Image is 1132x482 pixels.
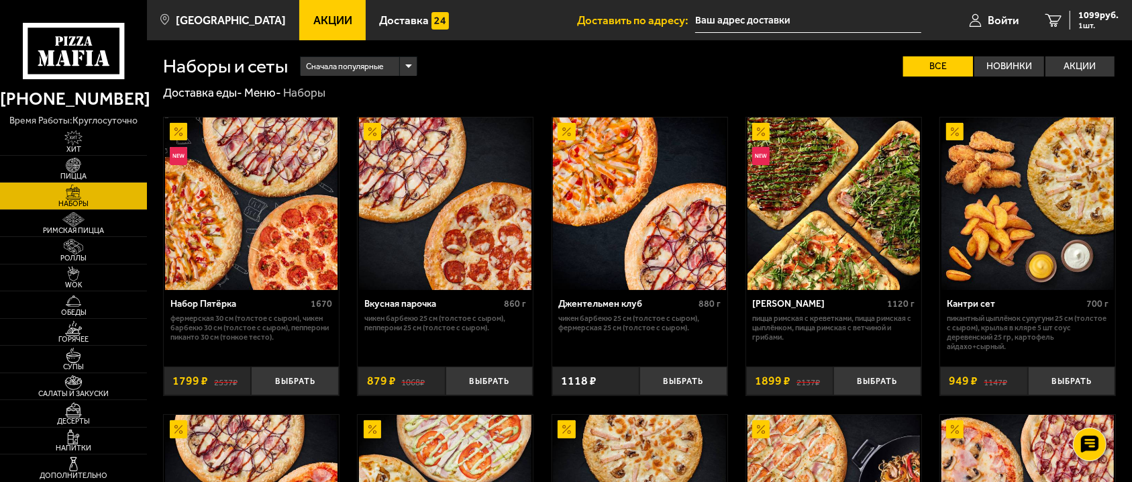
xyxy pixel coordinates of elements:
[755,375,790,387] span: 1899 ₽
[903,56,973,77] label: Все
[359,117,531,290] img: Вкусная парочка
[364,299,501,310] div: Вкусная парочка
[558,420,575,438] img: Акционный
[752,123,770,140] img: Акционный
[1078,11,1119,20] span: 1099 руб.
[974,56,1044,77] label: Новинки
[170,314,333,342] p: Фермерская 30 см (толстое с сыром), Чикен Барбекю 30 см (толстое с сыром), Пепперони Пиканто 30 с...
[164,117,339,290] a: АкционныйНовинкаНабор Пятёрка
[313,15,352,26] span: Акции
[244,86,281,99] a: Меню-
[946,123,964,140] img: Акционный
[306,56,384,78] span: Сначала популярные
[753,299,884,310] div: [PERSON_NAME]
[552,117,727,290] a: АкционныйДжентельмен клуб
[946,420,964,438] img: Акционный
[1028,367,1115,395] button: Выбрать
[170,147,187,164] img: Новинка
[170,299,308,310] div: Набор Пятёрка
[748,117,920,290] img: Мама Миа
[431,12,449,30] img: 15daf4d41897b9f0e9f617042186c801.svg
[176,15,286,26] span: [GEOGRAPHIC_DATA]
[505,298,527,309] span: 860 г
[949,375,978,387] span: 949 ₽
[165,117,338,290] img: Набор Пятёрка
[887,298,915,309] span: 1120 г
[558,314,721,332] p: Чикен Барбекю 25 см (толстое с сыром), Фермерская 25 см (толстое с сыром).
[446,367,533,395] button: Выбрать
[947,299,1084,310] div: Кантри сет
[364,314,527,332] p: Чикен Барбекю 25 см (толстое с сыром), Пепперони 25 см (толстое с сыром).
[639,367,727,395] button: Выбрать
[364,123,381,140] img: Акционный
[988,15,1019,26] span: Войти
[311,298,332,309] span: 1670
[251,367,338,395] button: Выбрать
[283,85,325,101] div: Наборы
[940,117,1115,290] a: АкционныйКантри сет
[172,375,208,387] span: 1799 ₽
[364,420,381,438] img: Акционный
[163,57,288,76] h1: Наборы и сеты
[752,420,770,438] img: Акционный
[558,299,695,310] div: Джентельмен клуб
[753,314,915,342] p: Пицца Римская с креветками, Пицца Римская с цыплёнком, Пицца Римская с ветчиной и грибами.
[561,375,597,387] span: 1118 ₽
[984,375,1007,387] s: 1147 ₽
[558,123,575,140] img: Акционный
[947,314,1109,351] p: Пикантный цыплёнок сулугуни 25 см (толстое с сыром), крылья в кляре 5 шт соус деревенский 25 гр, ...
[833,367,921,395] button: Выбрать
[358,117,533,290] a: АкционныйВкусная парочка
[170,420,187,438] img: Акционный
[699,298,721,309] span: 880 г
[1086,298,1109,309] span: 700 г
[367,375,396,387] span: 879 ₽
[553,117,725,290] img: Джентельмен клуб
[379,15,429,26] span: Доставка
[796,375,820,387] s: 2137 ₽
[163,86,242,99] a: Доставка еды-
[746,117,921,290] a: АкционныйНовинкаМама Миа
[941,117,1114,290] img: Кантри сет
[170,123,187,140] img: Акционный
[1045,56,1115,77] label: Акции
[752,147,770,164] img: Новинка
[214,375,238,387] s: 2537 ₽
[1078,21,1119,30] span: 1 шт.
[401,375,425,387] s: 1068 ₽
[695,8,921,33] input: Ваш адрес доставки
[577,15,695,26] span: Доставить по адресу:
